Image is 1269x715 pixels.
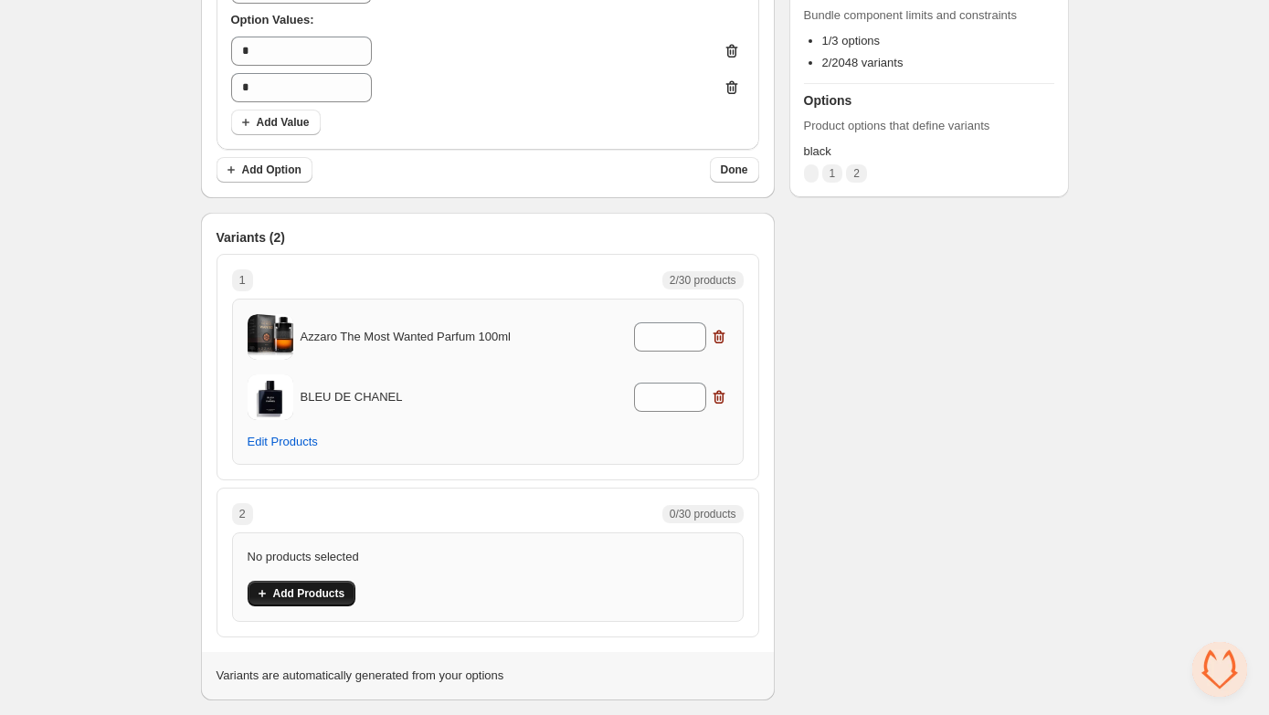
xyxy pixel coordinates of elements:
img: Azzaro The Most Wanted Parfum 100ml [248,314,293,360]
img: BLEU DE CHANEL [248,374,293,420]
p: Option Values: [231,11,745,29]
button: Add Value [231,110,321,135]
h3: Options [804,91,1054,110]
span: Product options that define variants [804,117,1054,135]
button: Edit Products [237,429,329,455]
span: Add Products [273,586,345,601]
button: Add Option [217,157,312,183]
span: 2 [853,166,860,181]
span: 1/3 options [822,34,881,47]
span: 0/30 products [670,507,736,521]
span: 2/30 products [670,273,736,288]
span: Bundle component limits and constraints [804,6,1054,25]
span: 2/2048 variants [822,56,904,69]
div: Open chat [1192,642,1247,697]
button: Delete value 1 [719,37,745,66]
button: Delete value 2 [719,73,745,102]
p: 1 [239,271,246,289]
button: Add Products [248,581,356,606]
p: No products selected [248,548,359,566]
button: Done [710,157,759,183]
span: 1 [830,166,836,181]
p: 2 [239,505,246,523]
p: BLEU DE CHANEL [301,388,541,406]
span: Variants are automatically generated from your options [217,668,504,682]
span: Add Value [257,115,310,130]
span: black [804,142,1054,161]
span: Add Option [242,163,301,177]
span: Edit Products [248,435,318,449]
span: Variants (2) [217,228,285,247]
span: Done [721,163,748,177]
p: Azzaro The Most Wanted Parfum 100ml [301,328,541,346]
